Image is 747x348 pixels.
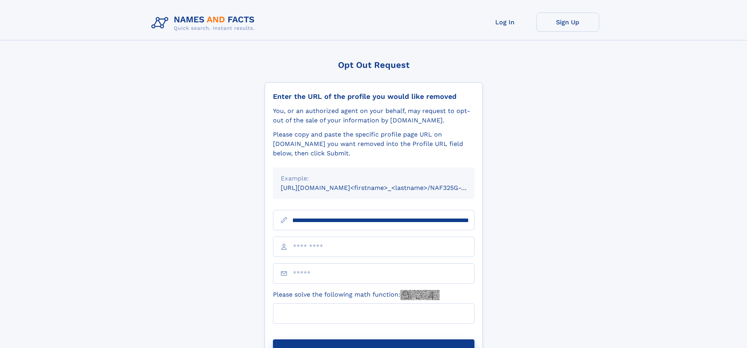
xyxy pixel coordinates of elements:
[273,290,440,300] label: Please solve the following math function:
[536,13,599,32] a: Sign Up
[281,184,489,191] small: [URL][DOMAIN_NAME]<firstname>_<lastname>/NAF325G-xxxxxxxx
[474,13,536,32] a: Log In
[273,130,474,158] div: Please copy and paste the specific profile page URL on [DOMAIN_NAME] you want removed into the Pr...
[148,13,261,34] img: Logo Names and Facts
[265,60,483,70] div: Opt Out Request
[281,174,467,183] div: Example:
[273,106,474,125] div: You, or an authorized agent on your behalf, may request to opt-out of the sale of your informatio...
[273,92,474,101] div: Enter the URL of the profile you would like removed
